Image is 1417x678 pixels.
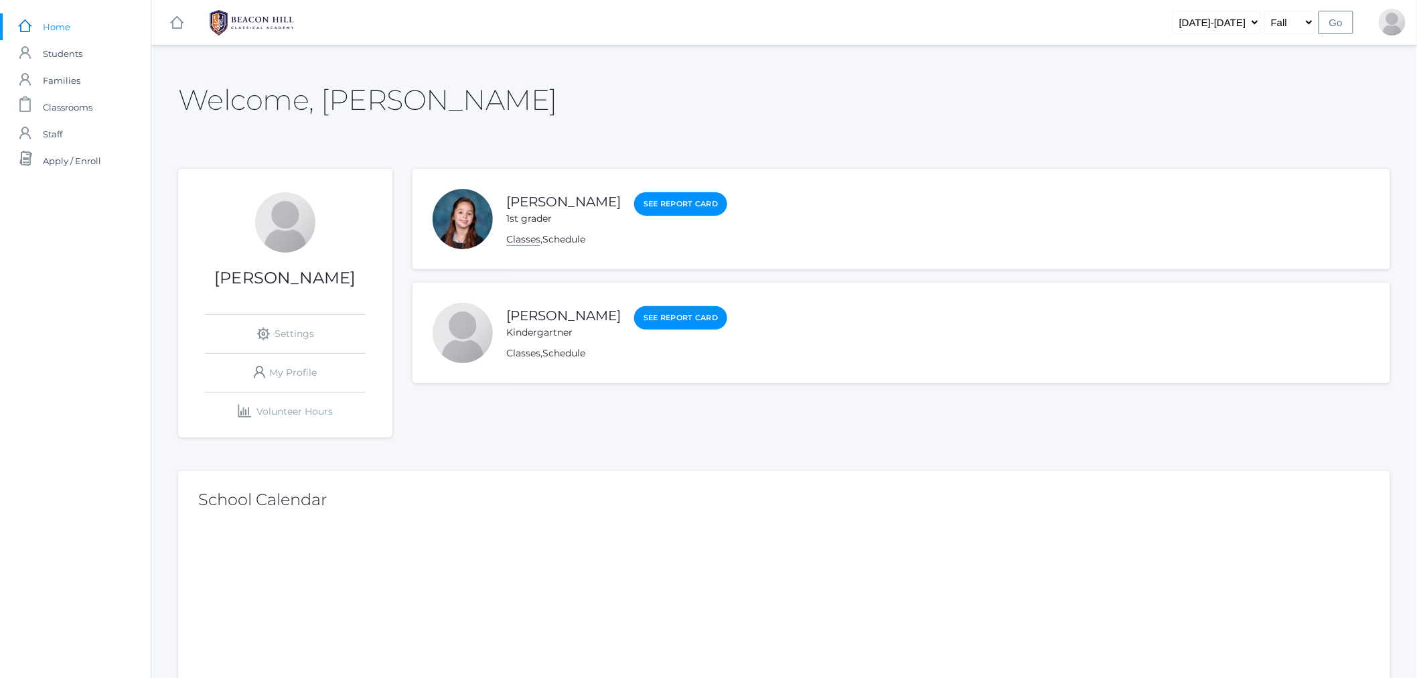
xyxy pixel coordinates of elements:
[634,192,727,216] a: See Report Card
[43,13,70,40] span: Home
[542,347,585,359] a: Schedule
[198,491,1370,508] h2: School Calendar
[205,354,366,392] a: My Profile
[43,121,62,147] span: Staff
[1319,11,1353,34] input: Go
[506,308,621,324] a: [PERSON_NAME]
[43,147,101,174] span: Apply / Enroll
[542,233,585,245] a: Schedule
[255,192,315,253] div: Caitlin Tourje
[506,194,621,210] a: [PERSON_NAME]
[634,306,727,330] a: See Report Card
[1379,9,1406,36] div: Caitlin Tourje
[43,40,82,67] span: Students
[205,393,366,431] a: Volunteer Hours
[43,67,80,94] span: Families
[506,346,727,360] div: ,
[506,326,621,340] div: Kindergartner
[178,84,557,115] h2: Welcome, [PERSON_NAME]
[205,315,366,353] a: Settings
[178,269,392,287] h1: [PERSON_NAME]
[202,6,302,40] img: BHCALogos-05-308ed15e86a5a0abce9b8dd61676a3503ac9727e845dece92d48e8588c001991.png
[433,189,493,249] div: Remmie Tourje
[433,303,493,363] div: Maxwell Tourje
[43,94,92,121] span: Classrooms
[506,233,540,246] a: Classes
[506,212,621,226] div: 1st grader
[506,347,540,359] a: Classes
[506,232,727,247] div: ,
